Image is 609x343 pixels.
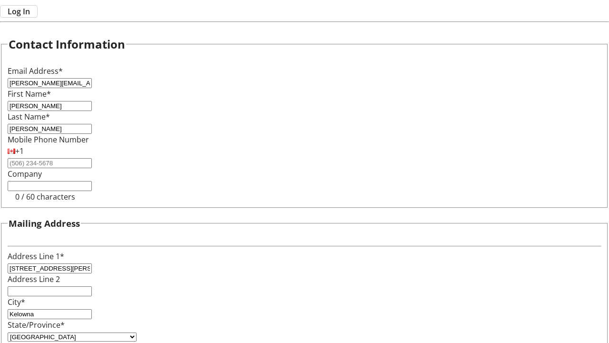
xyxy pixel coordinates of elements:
[8,66,63,76] label: Email Address*
[8,134,89,145] label: Mobile Phone Number
[8,6,30,17] span: Log In
[8,251,64,262] label: Address Line 1*
[8,309,92,319] input: City
[8,263,92,273] input: Address
[8,169,42,179] label: Company
[8,89,51,99] label: First Name*
[9,217,80,230] h3: Mailing Address
[8,274,60,284] label: Address Line 2
[8,158,92,168] input: (506) 234-5678
[8,320,65,330] label: State/Province*
[9,36,125,53] h2: Contact Information
[8,297,25,307] label: City*
[15,192,75,202] tr-character-limit: 0 / 60 characters
[8,111,50,122] label: Last Name*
